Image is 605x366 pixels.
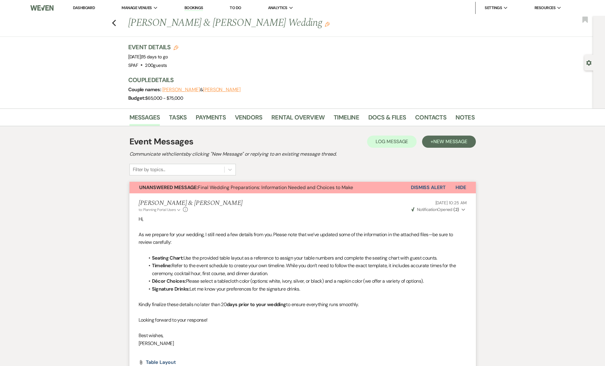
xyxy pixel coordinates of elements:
[139,301,227,308] span: Kindly finalize these details no later than 20
[141,54,168,60] span: |
[129,150,476,158] h2: Communicate with clients by clicking "New Message" or replying to an existing message thread.
[139,184,198,191] strong: Unanswered Message:
[184,5,203,11] a: Bookings
[128,62,138,68] span: SPAF
[485,5,502,11] span: Settings
[73,5,95,10] a: Dashboard
[128,43,179,51] h3: Event Details
[128,16,400,30] h1: [PERSON_NAME] & [PERSON_NAME] Wedding
[139,216,143,222] span: Hi,
[433,138,467,145] span: New Message
[139,332,163,339] span: Best wishes,
[129,135,194,148] h1: Event Messages
[128,95,146,101] span: Budget:
[152,286,190,292] strong: Signature Drinks:
[128,54,168,60] span: [DATE]
[146,359,176,365] span: Table Layout
[271,112,325,126] a: Rental Overview
[235,112,262,126] a: Vendors
[133,166,165,173] div: Filter by topics...
[268,5,287,11] span: Analytics
[128,76,469,84] h3: Couple Details
[30,2,54,14] img: Weven Logo
[325,21,330,27] button: Edit
[411,182,446,193] button: Dismiss Alert
[139,317,208,323] span: Looking forward to your response!
[142,54,168,60] span: 15 days to go
[203,87,241,92] button: [PERSON_NAME]
[368,112,406,126] a: Docs & Files
[162,87,241,93] span: &
[129,182,411,193] button: Unanswered Message:Final Wedding Preparations: Information Needed and Choices to Make
[139,231,453,246] span: As we prepare for your wedding, I still need a few details from you. Please note that we’ve updat...
[196,112,226,126] a: Payments
[152,262,172,269] strong: Timeline:
[184,255,437,261] span: Use the provided table layout as a reference to assign your table numbers and complete the seatin...
[453,207,459,212] strong: ( 2 )
[152,262,456,277] span: Refer to the event schedule to create your own timeline. While you don’t need to follow the exact...
[139,340,174,347] span: [PERSON_NAME]
[415,112,446,126] a: Contacts
[367,136,417,148] button: Log Message
[411,206,467,213] button: NotificationOpened (2)
[145,62,167,68] span: 200 guests
[422,136,476,148] button: +New Message
[186,278,424,284] span: Please select a tablecloth color (options: white, ivory, silver, or black) and a napkin color (we...
[334,112,359,126] a: Timeline
[446,182,476,193] button: Hide
[455,112,475,126] a: Notes
[286,301,359,308] span: to ensure everything runs smoothly.
[122,5,152,11] span: Manage Venues
[162,87,200,92] button: [PERSON_NAME]
[376,138,408,145] span: Log Message
[230,5,241,10] a: To Do
[129,112,160,126] a: Messages
[152,278,186,284] strong: Décor Choices:
[139,207,176,212] span: to: Planning Portal Users
[417,207,437,212] span: Notification
[139,207,182,212] button: to: Planning Portal Users
[146,360,176,365] a: Table Layout
[455,184,466,191] span: Hide
[128,86,162,93] span: Couple names:
[139,199,243,207] h5: [PERSON_NAME] & [PERSON_NAME]
[586,60,592,65] button: Open lead details
[152,255,184,261] strong: Seating Chart:
[411,207,459,212] span: Opened
[435,200,467,205] span: [DATE] 10:25 AM
[139,184,353,191] span: Final Wedding Preparations: Information Needed and Choices to Make
[190,286,300,292] span: Let me know your preferences for the signature drinks.
[145,95,183,101] span: $65,000 - $75,000
[227,301,286,308] strong: days prior to your wedding
[535,5,555,11] span: Resources
[169,112,187,126] a: Tasks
